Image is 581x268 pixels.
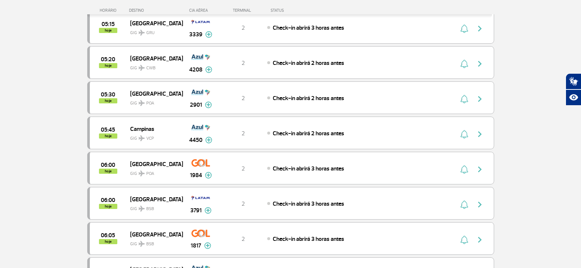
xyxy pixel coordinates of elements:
img: destiny_airplane.svg [139,30,145,36]
span: [GEOGRAPHIC_DATA] [130,54,177,63]
img: sino-painel-voo.svg [460,130,468,139]
div: DESTINO [129,8,183,13]
span: POA [146,170,154,177]
span: 2 [242,165,245,172]
img: mais-info-painel-voo.svg [205,137,212,143]
img: mais-info-painel-voo.svg [204,242,211,249]
img: destiny_airplane.svg [139,206,145,212]
img: destiny_airplane.svg [139,241,145,247]
span: GIG [130,131,177,142]
span: [GEOGRAPHIC_DATA] [130,89,177,98]
span: hoje [99,133,117,139]
span: GRU [146,30,155,36]
img: destiny_airplane.svg [139,100,145,106]
span: GIG [130,61,177,71]
span: [GEOGRAPHIC_DATA] [130,18,177,28]
span: 2 [242,200,245,208]
span: [GEOGRAPHIC_DATA] [130,194,177,204]
span: Check-in abrirá 3 horas antes [273,200,344,208]
img: seta-direita-painel-voo.svg [475,200,484,209]
span: 1817 [191,241,201,250]
span: 2025-08-29 05:20:00 [101,57,115,62]
span: 3791 [190,206,202,215]
span: Check-in abrirá 3 horas antes [273,235,344,243]
span: Check-in abrirá 2 horas antes [273,95,344,102]
span: Check-in abrirá 2 horas antes [273,130,344,137]
span: GIG [130,26,177,36]
img: mais-info-painel-voo.svg [205,66,212,73]
div: Plugin de acessibilidade da Hand Talk. [566,73,581,106]
span: Check-in abrirá 2 horas antes [273,59,344,67]
span: POA [146,100,154,107]
span: 4450 [189,136,202,144]
span: GIG [130,202,177,212]
span: BSB [146,206,154,212]
button: Abrir tradutor de língua de sinais. [566,73,581,89]
div: TERMINAL [219,8,267,13]
span: 2025-08-29 05:30:00 [101,92,115,97]
div: STATUS [267,8,327,13]
img: destiny_airplane.svg [139,65,145,71]
img: mais-info-painel-voo.svg [205,207,212,214]
span: Campinas [130,124,177,133]
img: sino-painel-voo.svg [460,235,468,244]
span: 2025-08-29 05:45:00 [101,127,115,132]
img: sino-painel-voo.svg [460,165,468,174]
span: GIG [130,96,177,107]
span: 2025-08-29 06:00:00 [101,162,115,168]
span: 2 [242,59,245,67]
span: hoje [99,63,117,68]
span: 2 [242,235,245,243]
span: 3339 [189,30,202,39]
img: sino-painel-voo.svg [460,59,468,68]
span: CWB [146,65,155,71]
img: seta-direita-painel-voo.svg [475,165,484,174]
span: Check-in abrirá 3 horas antes [273,165,344,172]
span: GIG [130,237,177,247]
span: [GEOGRAPHIC_DATA] [130,159,177,169]
span: [GEOGRAPHIC_DATA] [130,230,177,239]
span: hoje [99,28,117,33]
img: seta-direita-painel-voo.svg [475,130,484,139]
span: 1984 [190,171,202,180]
div: CIA AÉREA [183,8,219,13]
img: seta-direita-painel-voo.svg [475,59,484,68]
img: destiny_airplane.svg [139,170,145,176]
div: HORÁRIO [89,8,129,13]
span: VCP [146,135,154,142]
span: 2901 [190,100,202,109]
span: hoje [99,98,117,103]
span: 2 [242,24,245,32]
span: hoje [99,239,117,244]
span: 2025-08-29 06:05:00 [101,233,115,238]
span: hoje [99,204,117,209]
img: sino-painel-voo.svg [460,24,468,33]
img: sino-painel-voo.svg [460,200,468,209]
img: sino-painel-voo.svg [460,95,468,103]
img: seta-direita-painel-voo.svg [475,235,484,244]
span: 2 [242,95,245,102]
span: 2 [242,130,245,137]
span: GIG [130,166,177,177]
img: destiny_airplane.svg [139,135,145,141]
span: hoje [99,169,117,174]
span: 2025-08-29 05:15:00 [102,22,115,27]
span: 2025-08-29 06:00:00 [101,198,115,203]
button: Abrir recursos assistivos. [566,89,581,106]
span: 4208 [189,65,202,74]
img: seta-direita-painel-voo.svg [475,24,484,33]
img: mais-info-painel-voo.svg [205,31,212,38]
span: BSB [146,241,154,247]
span: Check-in abrirá 3 horas antes [273,24,344,32]
img: mais-info-painel-voo.svg [205,172,212,179]
img: mais-info-painel-voo.svg [205,102,212,108]
img: seta-direita-painel-voo.svg [475,95,484,103]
